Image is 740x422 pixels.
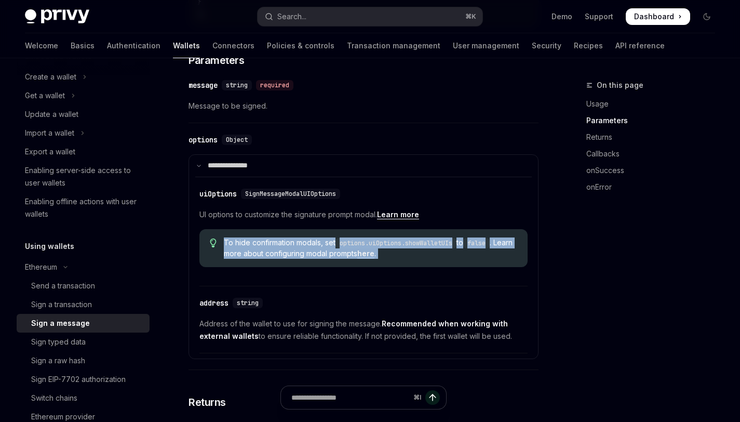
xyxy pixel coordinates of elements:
span: To hide confirmation modals, set to . Learn more about configuring modal prompts . [224,238,517,259]
span: Object [226,136,248,144]
a: Switch chains [17,389,150,407]
span: On this page [597,79,643,91]
div: Export a wallet [25,146,75,158]
h5: Using wallets [25,240,74,253]
div: Import a wallet [25,127,74,139]
button: Toggle Ethereum section [17,258,150,276]
img: dark logo [25,9,89,24]
a: User management [453,33,519,58]
a: Support [585,11,613,22]
a: Learn more [377,210,419,219]
a: Sign a message [17,314,150,333]
div: Create a wallet [25,71,76,83]
span: SignMessageModalUIOptions [245,190,336,198]
div: Get a wallet [25,89,65,102]
a: Returns [586,129,723,146]
a: here [357,249,374,258]
div: Enabling server-side access to user wallets [25,164,143,189]
a: Welcome [25,33,58,58]
a: API reference [615,33,665,58]
div: Search... [277,10,306,23]
div: required [256,80,293,90]
div: address [199,298,228,308]
div: Sign a transaction [31,298,92,311]
span: Dashboard [634,11,674,22]
span: Address of the wallet to use for signing the message. to ensure reliable functionality. If not pr... [199,318,528,342]
a: Wallets [173,33,200,58]
a: Enabling server-side access to user wallets [17,161,150,192]
a: Dashboard [626,8,690,25]
strong: Recommended when working with external wallets [199,319,508,340]
button: Toggle dark mode [698,8,715,25]
a: Connectors [212,33,254,58]
a: Sign a raw hash [17,351,150,370]
code: options.uiOptions.showWalletUIs [335,238,456,248]
div: Sign EIP-7702 authorization [31,373,126,386]
button: Send message [425,390,440,405]
button: Toggle Import a wallet section [17,124,150,142]
a: Callbacks [586,146,723,162]
div: uiOptions [199,189,237,199]
svg: Tip [210,239,217,248]
code: false [463,238,490,248]
span: ⌘ K [465,12,476,21]
button: Open search [258,7,482,26]
a: Sign typed data [17,333,150,351]
a: Parameters [586,112,723,129]
div: Sign typed data [31,336,86,348]
a: Send a transaction [17,276,150,295]
a: Recipes [574,33,603,58]
a: Security [532,33,561,58]
span: string [237,299,259,307]
div: Update a wallet [25,108,78,121]
button: Toggle Create a wallet section [17,68,150,86]
span: string [226,81,248,89]
div: Enabling offline actions with user wallets [25,195,143,220]
a: Enabling offline actions with user wallets [17,192,150,223]
span: UI options to customize the signature prompt modal. [199,208,528,221]
div: options [189,135,218,145]
div: Send a transaction [31,280,95,292]
a: Export a wallet [17,142,150,161]
div: Sign a message [31,317,90,329]
a: onSuccess [586,162,723,179]
span: Message to be signed. [189,100,539,112]
input: Ask a question... [291,386,409,409]
a: Usage [586,96,723,112]
button: Toggle Get a wallet section [17,86,150,105]
a: Sign EIP-7702 authorization [17,370,150,389]
a: Sign a transaction [17,295,150,314]
a: Basics [71,33,95,58]
a: Authentication [107,33,160,58]
a: onError [586,179,723,195]
div: Sign a raw hash [31,354,85,367]
div: message [189,80,218,90]
a: Demo [551,11,572,22]
a: Transaction management [347,33,440,58]
span: Parameters [189,53,244,68]
div: Ethereum [25,261,57,273]
a: Policies & controls [267,33,334,58]
div: Switch chains [31,392,77,404]
a: Update a wallet [17,105,150,124]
